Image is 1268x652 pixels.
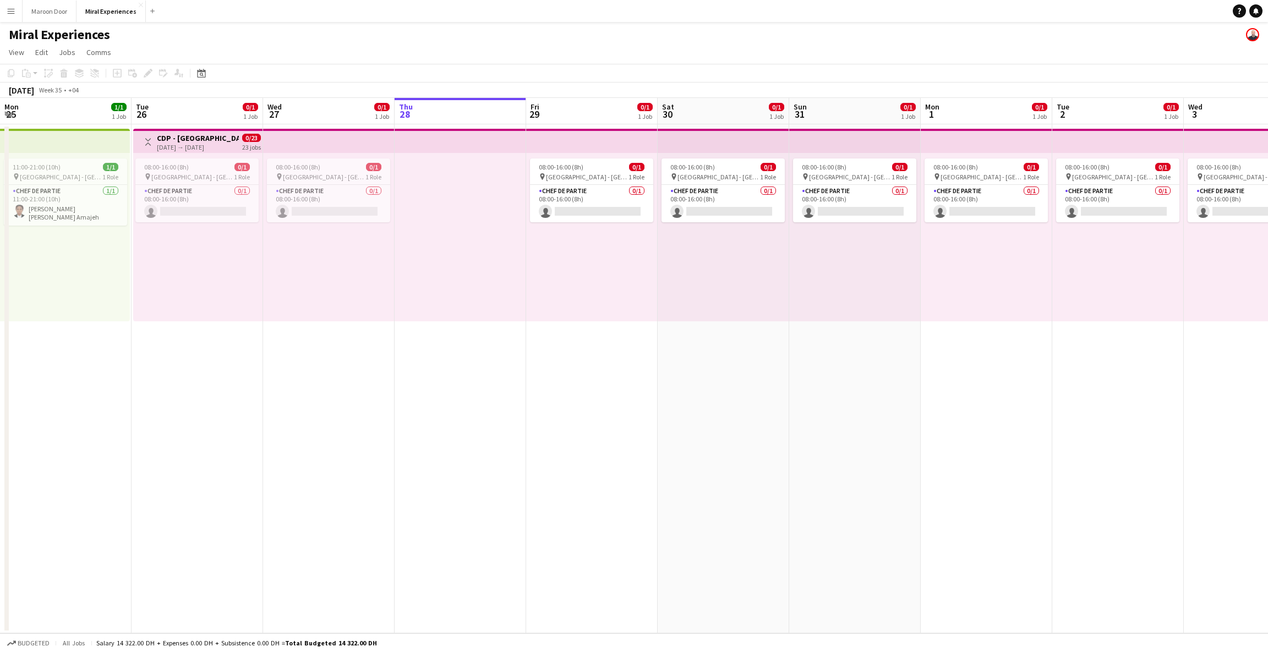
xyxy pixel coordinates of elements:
[1056,185,1179,222] app-card-role: Chef de Partie0/108:00-16:00 (8h)
[13,163,61,171] span: 11:00-21:00 (10h)
[234,163,250,171] span: 0/1
[1196,163,1241,171] span: 08:00-16:00 (8h)
[135,158,259,222] app-job-card: 08:00-16:00 (8h)0/1 [GEOGRAPHIC_DATA] - [GEOGRAPHIC_DATA]1 RoleChef de Partie0/108:00-16:00 (8h)
[1164,112,1178,120] div: 1 Job
[546,173,628,181] span: [GEOGRAPHIC_DATA] - [GEOGRAPHIC_DATA]
[892,173,908,181] span: 1 Role
[662,158,785,222] app-job-card: 08:00-16:00 (8h)0/1 [GEOGRAPHIC_DATA] - [GEOGRAPHIC_DATA]1 RoleChef de Partie0/108:00-16:00 (8h)
[6,637,51,649] button: Budgeted
[1032,112,1047,120] div: 1 Job
[135,185,259,222] app-card-role: Chef de Partie0/108:00-16:00 (8h)
[82,45,116,59] a: Comms
[901,112,915,120] div: 1 Job
[769,112,784,120] div: 1 Job
[243,112,258,120] div: 1 Job
[54,45,80,59] a: Jobs
[530,158,653,222] app-job-card: 08:00-16:00 (8h)0/1 [GEOGRAPHIC_DATA] - [GEOGRAPHIC_DATA]1 RoleChef de Partie0/108:00-16:00 (8h)
[366,163,381,171] span: 0/1
[809,173,892,181] span: [GEOGRAPHIC_DATA] - [GEOGRAPHIC_DATA]
[267,158,390,222] app-job-card: 08:00-16:00 (8h)0/1 [GEOGRAPHIC_DATA] - [GEOGRAPHIC_DATA]1 RoleChef de Partie0/108:00-16:00 (8h)
[20,173,102,181] span: [GEOGRAPHIC_DATA] - [GEOGRAPHIC_DATA]
[4,185,127,226] app-card-role: Chef de Partie1/111:00-21:00 (10h)[PERSON_NAME] [PERSON_NAME] Amajeh
[242,142,261,151] div: 23 jobs
[96,639,377,647] div: Salary 14 322.00 DH + Expenses 0.00 DH + Subsistence 0.00 DH =
[1057,102,1069,112] span: Tue
[802,163,846,171] span: 08:00-16:00 (8h)
[923,108,939,120] span: 1
[660,108,674,120] span: 30
[267,185,390,222] app-card-role: Chef de Partie0/108:00-16:00 (8h)
[59,47,75,57] span: Jobs
[792,108,807,120] span: 31
[677,173,760,181] span: [GEOGRAPHIC_DATA] - [GEOGRAPHIC_DATA]
[234,173,250,181] span: 1 Role
[61,639,87,647] span: All jobs
[9,47,24,57] span: View
[1155,173,1171,181] span: 1 Role
[266,108,282,120] span: 27
[1163,103,1179,111] span: 0/1
[662,185,785,222] app-card-role: Chef de Partie0/108:00-16:00 (8h)
[628,173,644,181] span: 1 Role
[102,173,118,181] span: 1 Role
[267,102,282,112] span: Wed
[531,102,539,112] span: Fri
[900,103,916,111] span: 0/1
[36,86,64,94] span: Week 35
[892,163,908,171] span: 0/1
[86,47,111,57] span: Comms
[285,639,377,647] span: Total Budgeted 14 322.00 DH
[4,102,19,112] span: Mon
[925,185,1048,222] app-card-role: Chef de Partie0/108:00-16:00 (8h)
[3,108,19,120] span: 25
[1072,173,1155,181] span: [GEOGRAPHIC_DATA] - [GEOGRAPHIC_DATA]
[243,103,258,111] span: 0/1
[111,103,127,111] span: 1/1
[1246,28,1259,41] app-user-avatar: Houssam Hussein
[76,1,146,22] button: Miral Experiences
[760,173,776,181] span: 1 Role
[157,143,239,151] div: [DATE] → [DATE]
[151,173,234,181] span: [GEOGRAPHIC_DATA] - [GEOGRAPHIC_DATA]
[925,102,939,112] span: Mon
[112,112,126,120] div: 1 Job
[1188,102,1203,112] span: Wed
[9,26,110,43] h1: Miral Experiences
[374,103,390,111] span: 0/1
[530,185,653,222] app-card-role: Chef de Partie0/108:00-16:00 (8h)
[794,102,807,112] span: Sun
[397,108,413,120] span: 28
[365,173,381,181] span: 1 Role
[793,185,916,222] app-card-role: Chef de Partie0/108:00-16:00 (8h)
[276,163,320,171] span: 08:00-16:00 (8h)
[769,103,784,111] span: 0/1
[68,86,79,94] div: +04
[35,47,48,57] span: Edit
[23,1,76,22] button: Maroon Door
[9,85,34,96] div: [DATE]
[933,163,978,171] span: 08:00-16:00 (8h)
[1065,163,1109,171] span: 08:00-16:00 (8h)
[144,163,189,171] span: 08:00-16:00 (8h)
[136,102,149,112] span: Tue
[1155,163,1171,171] span: 0/1
[157,133,239,143] h3: CDP - [GEOGRAPHIC_DATA]
[761,163,776,171] span: 0/1
[793,158,916,222] app-job-card: 08:00-16:00 (8h)0/1 [GEOGRAPHIC_DATA] - [GEOGRAPHIC_DATA]1 RoleChef de Partie0/108:00-16:00 (8h)
[637,103,653,111] span: 0/1
[941,173,1023,181] span: [GEOGRAPHIC_DATA] - [GEOGRAPHIC_DATA]
[925,158,1048,222] app-job-card: 08:00-16:00 (8h)0/1 [GEOGRAPHIC_DATA] - [GEOGRAPHIC_DATA]1 RoleChef de Partie0/108:00-16:00 (8h)
[4,158,127,226] app-job-card: 11:00-21:00 (10h)1/1 [GEOGRAPHIC_DATA] - [GEOGRAPHIC_DATA]1 RoleChef de Partie1/111:00-21:00 (10h...
[1023,173,1039,181] span: 1 Role
[529,108,539,120] span: 29
[103,163,118,171] span: 1/1
[629,163,644,171] span: 0/1
[31,45,52,59] a: Edit
[283,173,365,181] span: [GEOGRAPHIC_DATA] - [GEOGRAPHIC_DATA]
